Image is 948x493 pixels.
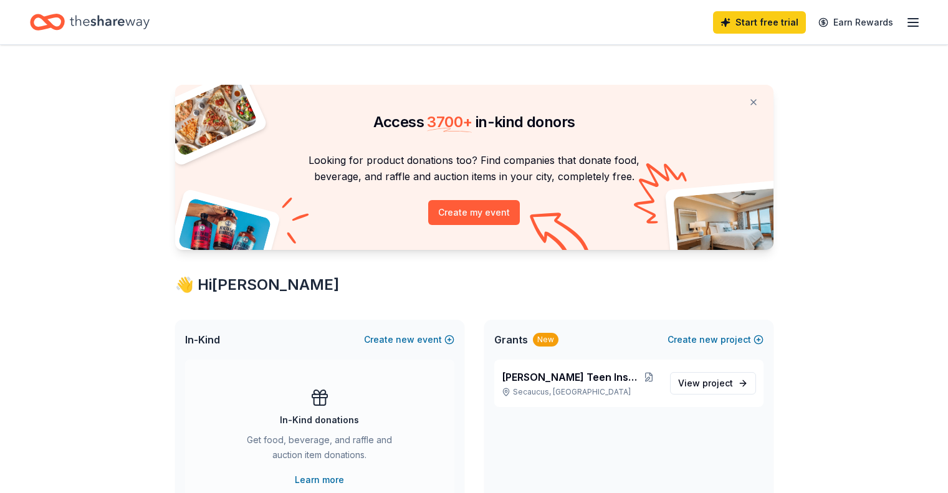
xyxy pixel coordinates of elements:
[699,332,718,347] span: new
[678,376,733,391] span: View
[502,387,660,397] p: Secaucus, [GEOGRAPHIC_DATA]
[668,332,764,347] button: Createnewproject
[161,77,258,157] img: Pizza
[428,200,520,225] button: Create my event
[280,413,359,428] div: In-Kind donations
[364,332,454,347] button: Createnewevent
[30,7,150,37] a: Home
[190,152,759,185] p: Looking for product donations too? Find companies that donate food, beverage, and raffle and auct...
[373,113,575,131] span: Access in-kind donors
[295,472,344,487] a: Learn more
[811,11,901,34] a: Earn Rewards
[670,372,756,395] a: View project
[530,213,592,259] img: Curvy arrow
[185,332,220,347] span: In-Kind
[235,433,405,467] div: Get food, beverage, and raffle and auction item donations.
[502,370,638,385] span: [PERSON_NAME] Teen Institute
[533,333,558,347] div: New
[175,275,773,295] div: 👋 Hi [PERSON_NAME]
[396,332,414,347] span: new
[713,11,806,34] a: Start free trial
[494,332,528,347] span: Grants
[702,378,733,388] span: project
[427,113,472,131] span: 3700 +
